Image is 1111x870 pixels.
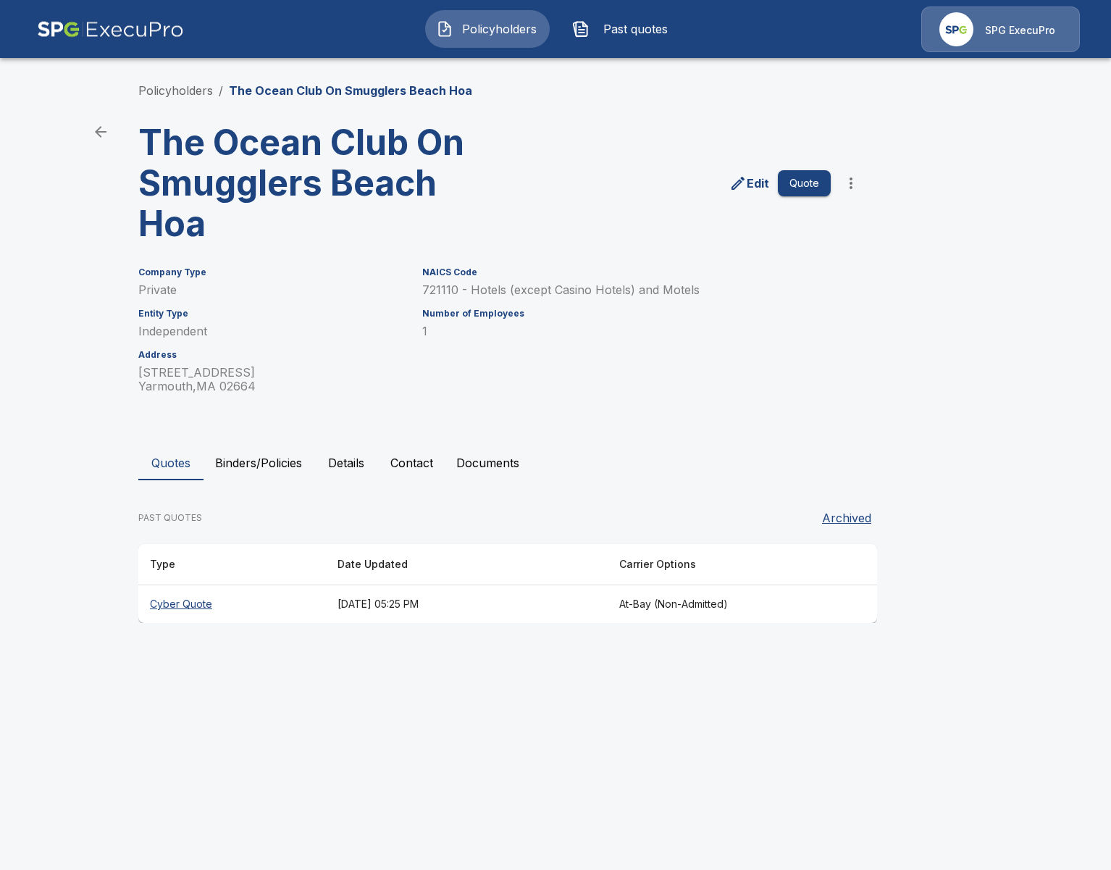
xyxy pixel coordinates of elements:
[138,544,326,585] th: Type
[608,585,827,624] th: At-Bay (Non-Admitted)
[837,169,865,198] button: more
[422,309,831,319] h6: Number of Employees
[726,172,772,195] a: edit
[86,117,115,146] a: back
[939,12,973,46] img: Agency Icon
[138,82,472,99] nav: breadcrumb
[379,446,445,480] button: Contact
[138,585,326,624] th: Cyber Quote
[422,325,831,338] p: 1
[595,20,675,38] span: Past quotes
[326,585,608,624] th: [DATE] 05:25 PM
[314,446,379,480] button: Details
[985,23,1055,38] p: SPG ExecuPro
[326,544,608,585] th: Date Updated
[436,20,453,38] img: Policyholders Icon
[138,122,496,244] h3: The Ocean Club On Smugglers Beach Hoa
[422,267,831,277] h6: NAICS Code
[816,503,877,532] button: Archived
[459,20,539,38] span: Policyholders
[138,83,213,98] a: Policyholders
[138,267,405,277] h6: Company Type
[219,82,223,99] li: /
[138,446,973,480] div: policyholder tabs
[422,283,831,297] p: 721110 - Hotels (except Casino Hotels) and Motels
[572,20,590,38] img: Past quotes Icon
[229,82,472,99] p: The Ocean Club On Smugglers Beach Hoa
[138,325,405,338] p: Independent
[747,175,769,192] p: Edit
[138,446,204,480] button: Quotes
[561,10,686,48] button: Past quotes IconPast quotes
[608,544,827,585] th: Carrier Options
[138,511,202,524] p: PAST QUOTES
[138,366,405,393] p: [STREET_ADDRESS] Yarmouth , MA 02664
[778,170,831,197] button: Quote
[204,446,314,480] button: Binders/Policies
[138,544,877,623] table: responsive table
[445,446,531,480] button: Documents
[921,7,1080,52] a: Agency IconSPG ExecuPro
[138,350,405,360] h6: Address
[37,7,184,52] img: AA Logo
[425,10,550,48] button: Policyholders IconPolicyholders
[138,309,405,319] h6: Entity Type
[138,283,405,297] p: Private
